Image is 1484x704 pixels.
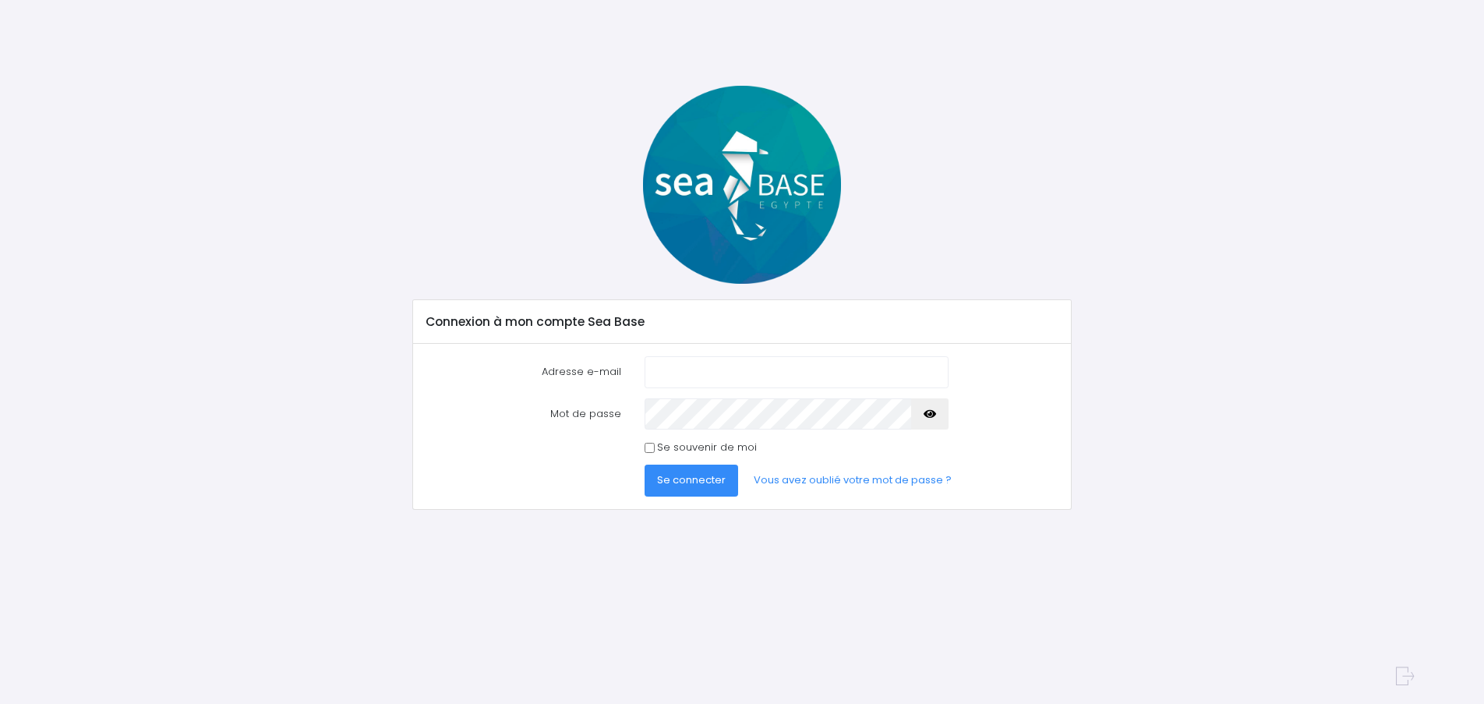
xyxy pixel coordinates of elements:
[657,472,726,487] span: Se connecter
[413,300,1070,344] div: Connexion à mon compte Sea Base
[415,356,633,387] label: Adresse e-mail
[415,398,633,430] label: Mot de passe
[645,465,738,496] button: Se connecter
[657,440,757,455] label: Se souvenir de moi
[741,465,964,496] a: Vous avez oublié votre mot de passe ?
